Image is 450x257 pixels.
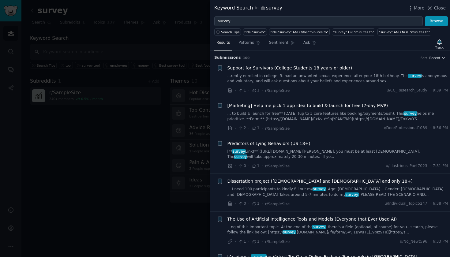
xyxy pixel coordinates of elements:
[238,88,246,93] span: 1
[214,16,423,27] input: Try a keyword related to your business
[262,163,263,169] span: ·
[214,28,241,35] button: Search Tips
[265,126,290,131] span: r/SampleSize
[429,56,440,60] span: Recent
[433,239,448,244] span: 6:33 PM
[234,155,248,159] span: survey
[269,40,288,46] span: Sentiment
[332,28,375,35] a: "survey" OR "minutes to"
[227,149,448,160] a: [**surveyLink!**]([URL][DOMAIN_NAME][PERSON_NAME], you must be at least [DEMOGRAPHIC_DATA]. Thesu...
[269,28,330,35] a: title:"survey" AND title:"minutes to"
[238,239,246,244] span: 1
[383,125,427,131] span: u/DoorProfessional1039
[243,28,267,35] a: title:"survey"
[425,16,448,27] button: Browse
[386,163,427,169] span: u/Illustrious_Poet7023
[245,30,266,34] div: title:"survey"
[345,192,359,197] span: survey
[248,125,249,132] span: ·
[236,38,262,50] a: Patterns
[216,40,230,46] span: Results
[252,163,259,169] span: 1
[232,149,246,154] span: survey
[248,201,249,207] span: ·
[435,45,444,50] div: Track
[252,239,259,244] span: 1
[333,30,374,34] div: "survey" OR "minutes to"
[235,125,236,132] span: ·
[262,87,263,94] span: ·
[312,225,326,229] span: survey
[434,5,446,11] span: Close
[227,216,397,222] a: The Use of Artificial Intelligence Tools and Models (Everyone that Ever Used AI)
[271,30,328,34] div: title:"survey" AND title:"minutes to"
[227,140,310,147] a: Predictors of Lying Behaviors (US 18+)
[227,225,448,235] a: ...ng of this important topic. At the end of thesurvey, there's a field (optional, of course) for...
[227,73,448,84] a: ...rently enrolled in college, 3. had an unwanted sexual experience after your 18th birthday. Thi...
[227,187,448,197] a: ... I need 100 participants to kindly fill out mysurvey. Age: [DEMOGRAPHIC_DATA]+ Gender: [DEMOGR...
[433,125,448,131] span: 8:56 PM
[255,6,258,11] span: in
[238,40,254,46] span: Patterns
[429,88,431,93] span: ·
[262,125,263,132] span: ·
[248,163,249,169] span: ·
[433,88,448,93] span: 9:39 PM
[384,201,427,207] span: u/Individual_Topic5247
[235,163,236,169] span: ·
[379,30,430,34] div: "survey" AND NOT "minutes to"
[252,88,259,93] span: 1
[426,5,446,11] button: Close
[227,111,448,122] a: ... to build & launch for free** [DATE] (up to 3 core features like booking/payments/push). Thiss...
[313,187,326,191] span: survey
[214,38,232,50] a: Results
[387,88,427,93] span: u/CC_Research_Study
[265,202,290,206] span: r/SampleSize
[429,125,431,131] span: ·
[243,56,250,60] span: 100
[265,240,290,244] span: r/SampleSize
[301,38,319,50] a: Ask
[429,201,431,207] span: ·
[407,5,425,11] button: More
[214,55,241,61] span: Submission s
[235,87,236,94] span: ·
[433,163,448,169] span: 7:31 PM
[248,87,249,94] span: ·
[303,40,310,46] span: Ask
[252,201,259,207] span: 1
[227,102,388,109] a: [Marketing] Help me pick 1 app idea to build & launch for free (7-day MVP)
[400,239,427,244] span: u/No_Newt596
[267,38,297,50] a: Sentiment
[429,163,431,169] span: ·
[262,238,263,245] span: ·
[433,201,448,207] span: 6:38 PM
[403,111,417,116] span: survey
[238,163,246,169] span: 0
[221,30,240,34] span: Search Tips
[238,201,246,207] span: 0
[252,125,259,131] span: 1
[408,74,422,78] span: survey
[265,164,290,168] span: r/SampleSize
[377,28,431,35] a: "survey" AND NOT "minutes to"
[265,88,290,93] span: r/SampleSize
[433,38,446,50] button: Track
[235,201,236,207] span: ·
[227,65,352,71] a: Support for Survivors (College Students 18 years or older)
[214,4,282,12] div: Keyword Search survey
[414,5,425,11] span: More
[235,238,236,245] span: ·
[227,178,413,184] a: Dissertation project ([DEMOGRAPHIC_DATA] and [DEMOGRAPHIC_DATA] and only 18+)
[421,56,427,60] div: Sort
[429,239,431,244] span: ·
[283,230,296,234] span: survey
[429,56,446,60] button: Recent
[262,201,263,207] span: ·
[238,125,246,131] span: 2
